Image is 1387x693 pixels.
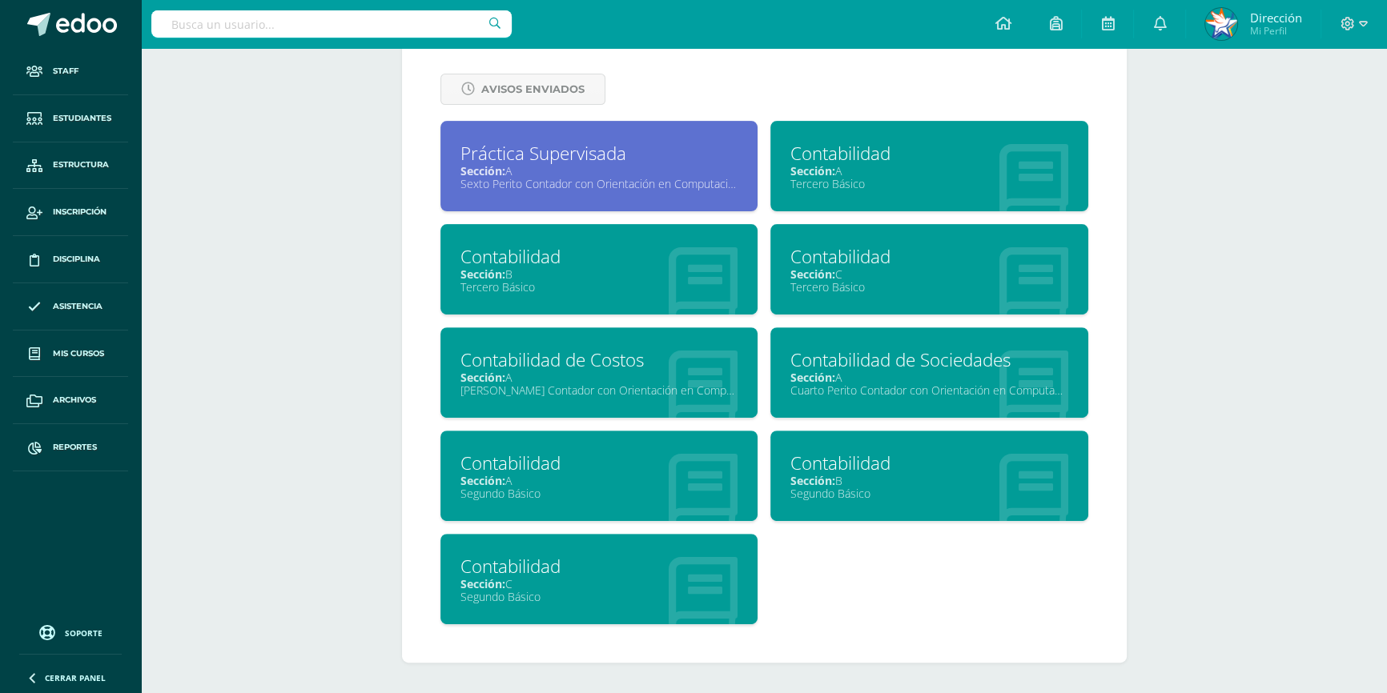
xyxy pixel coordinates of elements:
div: Tercero Básico [790,279,1068,294]
a: Disciplina [13,236,128,283]
div: [PERSON_NAME] Contador con Orientación en Computación [460,383,738,398]
div: Contabilidad de Sociedades [790,347,1068,372]
span: Soporte [65,627,103,639]
span: Archivos [53,394,96,407]
a: Estudiantes [13,95,128,142]
img: 77486a269cee9505b8c1b8c953e2bf42.png [1205,8,1237,40]
div: A [790,370,1068,385]
span: Sección: [460,266,505,282]
div: Contabilidad [460,451,738,475]
span: Asistencia [53,300,103,313]
div: Práctica Supervisada [460,141,738,166]
span: Sección: [790,370,835,385]
a: Mis cursos [13,330,128,378]
span: Reportes [53,441,97,454]
div: Contabilidad [790,141,1068,166]
span: Sección: [460,370,505,385]
a: ContabilidadSección:CTercero Básico [770,224,1088,314]
div: Segundo Básico [460,589,738,604]
a: ContabilidadSección:BTercero Básico [440,224,758,314]
a: Práctica SupervisadaSección:ASexto Perito Contador con Orientación en Computación [440,121,758,211]
span: Mis cursos [53,347,104,360]
span: Dirección [1249,10,1301,26]
span: Sección: [460,473,505,488]
div: Contabilidad de Costos [460,347,738,372]
div: Tercero Básico [790,176,1068,191]
a: Estructura [13,142,128,190]
div: Sexto Perito Contador con Orientación en Computación [460,176,738,191]
div: C [460,576,738,591]
a: Contabilidad de CostosSección:A[PERSON_NAME] Contador con Orientación en Computación [440,327,758,418]
div: B [790,473,1068,488]
span: Sección: [790,266,835,282]
div: Segundo Básico [460,486,738,501]
span: Estudiantes [53,112,111,125]
span: Avisos Enviados [481,74,585,104]
span: Sección: [460,576,505,591]
div: A [790,163,1068,178]
span: Sección: [460,163,505,178]
a: Avisos Enviados [440,74,605,105]
div: Contabilidad [460,554,738,579]
div: Cuarto Perito Contador con Orientación en Computación [790,383,1068,398]
div: Tercero Básico [460,279,738,294]
div: Contabilidad [460,244,738,269]
div: A [460,370,738,385]
div: A [460,473,738,488]
div: A [460,163,738,178]
span: Inscripción [53,206,107,218]
span: Estructura [53,158,109,171]
span: Staff [53,65,78,78]
span: Sección: [790,473,835,488]
span: Sección: [790,163,835,178]
a: ContabilidadSección:ATercero Básico [770,121,1088,211]
a: ContabilidadSección:CSegundo Básico [440,534,758,624]
span: Disciplina [53,253,100,266]
div: B [460,266,738,282]
a: Reportes [13,424,128,471]
a: Inscripción [13,189,128,236]
a: Contabilidad de SociedadesSección:ACuarto Perito Contador con Orientación en Computación [770,327,1088,418]
div: Contabilidad [790,451,1068,475]
div: Segundo Básico [790,486,1068,501]
a: Archivos [13,377,128,424]
a: Soporte [19,621,122,643]
span: Cerrar panel [45,672,106,683]
a: Staff [13,48,128,95]
div: Contabilidad [790,244,1068,269]
a: Asistencia [13,283,128,330]
input: Busca un usuario... [151,10,512,38]
div: C [790,266,1068,282]
a: ContabilidadSección:BSegundo Básico [770,431,1088,521]
span: Mi Perfil [1249,24,1301,38]
a: ContabilidadSección:ASegundo Básico [440,431,758,521]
